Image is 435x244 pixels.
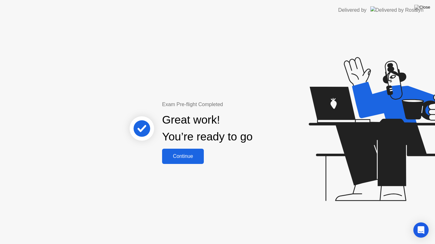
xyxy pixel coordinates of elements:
[370,6,424,14] img: Delivered by Rosalyn
[162,101,294,108] div: Exam Pre-flight Completed
[162,149,204,164] button: Continue
[164,153,202,159] div: Continue
[338,6,367,14] div: Delivered by
[414,5,430,10] img: Close
[162,112,253,145] div: Great work! You’re ready to go
[413,222,429,238] div: Open Intercom Messenger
